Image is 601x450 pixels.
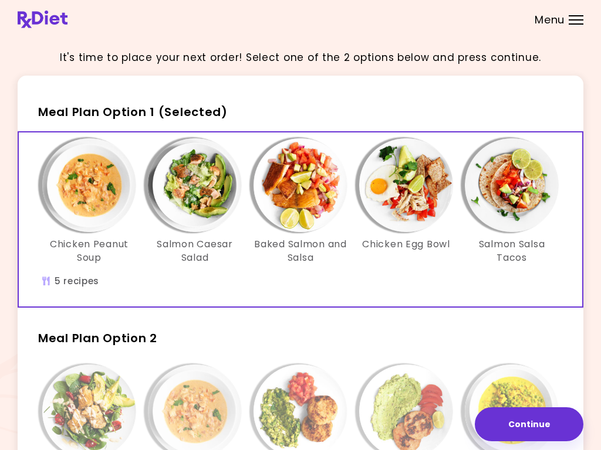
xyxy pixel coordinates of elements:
[459,138,565,264] div: Info - Salmon Salsa Tacos - Meal Plan Option 1 (Selected)
[475,407,583,441] button: Continue
[148,238,242,264] h3: Salmon Caesar Salad
[465,238,559,264] h3: Salmon Salsa Tacos
[38,104,228,120] span: Meal Plan Option 1 (Selected)
[248,138,353,264] div: Info - Baked Salmon and Salsa - Meal Plan Option 1 (Selected)
[353,138,459,264] div: Info - Chicken Egg Bowl - Meal Plan Option 1 (Selected)
[60,50,541,66] p: It's time to place your next order! Select one of the 2 options below and press continue.
[42,238,136,264] h3: Chicken Peanut Soup
[38,330,157,346] span: Meal Plan Option 2
[36,138,142,264] div: Info - Chicken Peanut Soup - Meal Plan Option 1 (Selected)
[142,138,248,264] div: Info - Salmon Caesar Salad - Meal Plan Option 1 (Selected)
[18,11,67,28] img: RxDiet
[254,238,347,264] h3: Baked Salmon and Salsa
[362,238,450,251] h3: Chicken Egg Bowl
[535,15,565,25] span: Menu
